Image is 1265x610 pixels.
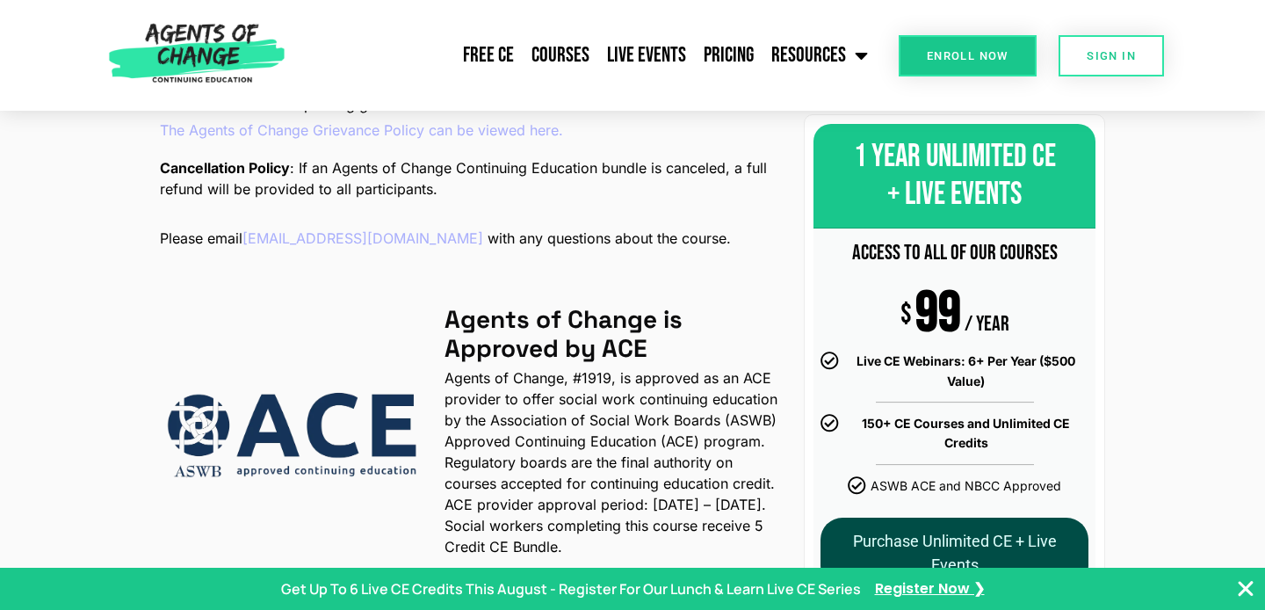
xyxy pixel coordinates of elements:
button: Close Banner [1235,578,1256,599]
a: [EMAIL_ADDRESS][DOMAIN_NAME] [242,228,483,249]
div: ACCESS TO ALL OF OUR COURSES [820,232,1088,274]
p: : If an Agents of Change Continuing Education bundle is canceled, a full refund will be provided ... [160,157,783,200]
div: 1 YEAR UNLIMITED CE + LIVE EVENTS [813,124,1095,229]
p: Agents of Change, #1919, is approved as an ACE provider to offer social work continuing education... [445,367,783,557]
a: The Agents of Change Grievance Policy can be viewed here. [160,118,563,143]
li: Live CE Webinars: 6+ Per Year ($500 Value) [820,352,1088,391]
a: Free CE [454,33,523,77]
li: ASWB ACE and NBCC Approved [820,476,1088,500]
span: Please email [160,228,242,249]
img: ACE-Logo.png [160,381,423,481]
a: Courses [523,33,598,77]
div: 99 [915,304,961,323]
span: with any questions about the course. [488,228,731,249]
a: SIGN IN [1059,35,1164,76]
a: Purchase Unlimited CE + Live Events [820,518,1088,588]
nav: Menu [293,33,878,77]
p: Get Up To 6 Live CE Credits This August - Register For Our Lunch & Learn Live CE Series [281,578,861,599]
span: $ [900,305,912,324]
h4: Agents of Change is Approved by ACE [445,305,783,364]
div: / YEAR [965,315,1009,334]
a: Pricing [695,33,763,77]
a: Live Events [598,33,695,77]
span: Enroll Now [927,50,1008,62]
span: SIGN IN [1087,50,1136,62]
a: Register Now ❯ [875,579,985,599]
a: Resources [763,33,877,77]
li: 150+ CE Courses and Unlimited CE Credits [820,414,1088,454]
b: Cancellation Policy [160,159,290,177]
a: Enroll Now [899,35,1037,76]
